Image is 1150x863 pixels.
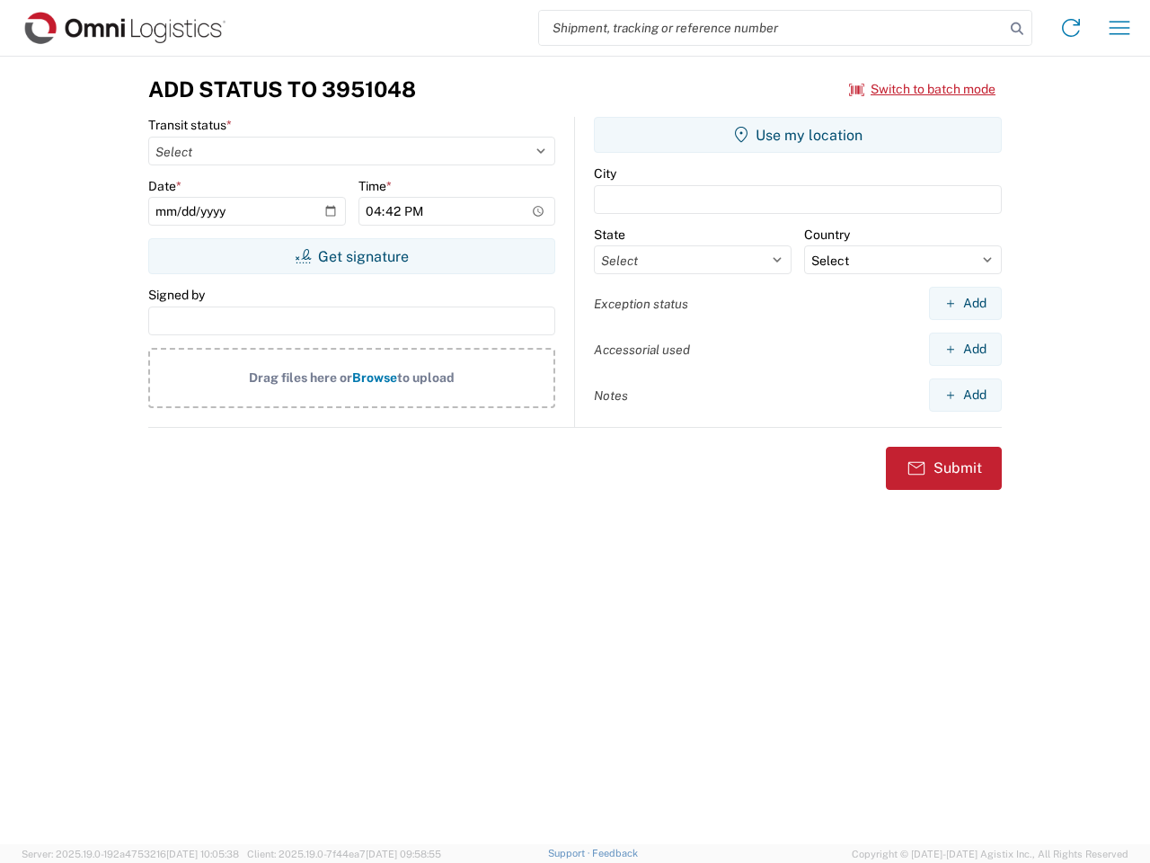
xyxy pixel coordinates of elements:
[548,848,593,859] a: Support
[592,848,638,859] a: Feedback
[594,165,616,182] label: City
[352,370,397,385] span: Browse
[22,849,239,859] span: Server: 2025.19.0-192a4753216
[804,227,850,243] label: Country
[358,178,392,194] label: Time
[397,370,455,385] span: to upload
[929,333,1002,366] button: Add
[148,117,232,133] label: Transit status
[852,846,1128,862] span: Copyright © [DATE]-[DATE] Agistix Inc., All Rights Reserved
[366,849,441,859] span: [DATE] 09:58:55
[594,227,625,243] label: State
[249,370,352,385] span: Drag files here or
[148,76,416,102] h3: Add Status to 3951048
[886,447,1002,490] button: Submit
[148,178,181,194] label: Date
[148,287,205,303] label: Signed by
[148,238,555,274] button: Get signature
[166,849,239,859] span: [DATE] 10:05:38
[594,117,1002,153] button: Use my location
[594,387,628,404] label: Notes
[849,75,995,104] button: Switch to batch mode
[929,287,1002,320] button: Add
[594,296,688,312] label: Exception status
[594,342,690,358] label: Accessorial used
[539,11,1004,45] input: Shipment, tracking or reference number
[929,378,1002,412] button: Add
[247,849,441,859] span: Client: 2025.19.0-7f44ea7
